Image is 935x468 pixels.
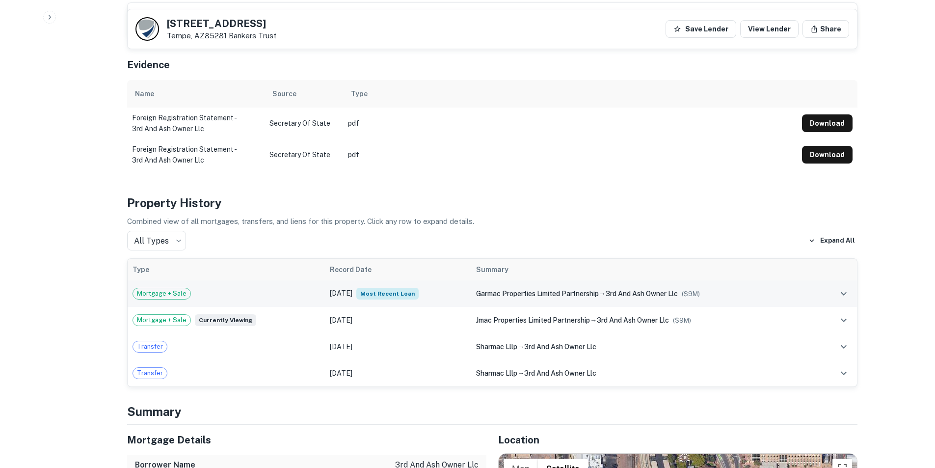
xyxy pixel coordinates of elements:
th: Name [127,80,265,108]
button: Download [802,114,853,132]
h5: Mortgage Details [127,433,486,447]
span: ($ 9M ) [673,317,691,324]
div: Source [272,88,296,100]
span: Currently viewing [195,314,256,326]
div: → [476,315,812,326]
span: sharmac lllp [476,343,517,351]
td: Secretary of State [265,108,343,139]
div: All Types [127,231,186,250]
td: foreign registration statement - 3rd and ash owner llc [127,108,265,139]
th: Record Date [325,259,471,280]
button: Expand All [806,233,857,248]
th: Source [265,80,343,108]
span: Most Recent Loan [356,288,419,300]
span: Mortgage + Sale [133,315,190,325]
iframe: Chat Widget [886,389,935,437]
h5: [STREET_ADDRESS] [167,19,276,28]
td: [DATE] [325,360,471,386]
span: Mortgage + Sale [133,289,190,299]
span: sharmac lllp [476,369,517,377]
a: Bankers Trust [229,31,276,40]
span: 3rd and ash owner llc [524,343,596,351]
td: [DATE] [325,307,471,333]
span: 3rd and ash owner llc [606,290,678,298]
td: pdf [343,139,797,170]
td: [DATE] [325,280,471,307]
td: [DATE] [325,333,471,360]
span: Transfer [133,342,167,352]
div: scrollable content [127,80,857,170]
h5: Location [498,433,857,447]
h4: Summary [127,403,857,420]
p: Tempe, AZ85281 [167,31,276,40]
div: → [476,288,812,299]
td: pdf [343,108,797,139]
button: expand row [835,338,852,355]
span: ($ 9M ) [682,290,700,298]
button: Share [802,20,849,38]
span: Transfer [133,368,167,378]
h5: Evidence [127,57,170,72]
h4: Property History [127,194,857,212]
td: foreign registration statement - 3rd and ash owner llc [127,139,265,170]
span: jmac properties limited partnership [476,316,590,324]
span: 3rd and ash owner llc [524,369,596,377]
button: Download [802,146,853,164]
p: Combined view of all mortgages, transfers, and liens for this property. Click any row to expand d... [127,216,857,227]
div: → [476,341,812,352]
button: expand row [835,312,852,329]
span: garmac properties limited partnership [476,290,599,298]
button: expand row [835,365,852,382]
a: View Lender [740,20,799,38]
th: Type [343,80,797,108]
th: Type [128,259,325,280]
div: → [476,368,812,379]
div: Name [135,88,154,100]
td: Secretary of State [265,139,343,170]
th: Summary [471,259,817,280]
button: Save Lender [666,20,736,38]
button: expand row [835,285,852,302]
div: Type [351,88,368,100]
span: 3rd and ash owner llc [597,316,669,324]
